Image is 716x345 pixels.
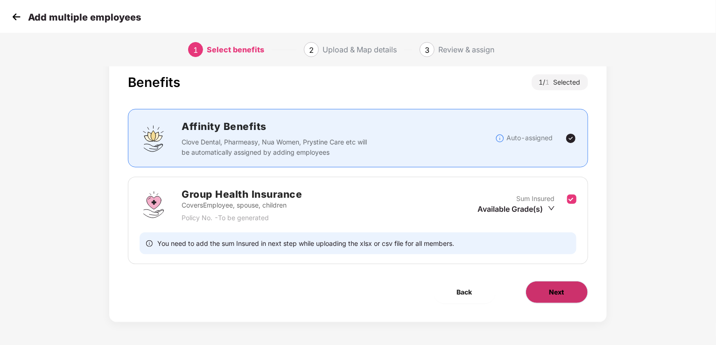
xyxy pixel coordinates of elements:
[182,187,302,202] h2: Group Health Insurance
[207,42,264,57] div: Select benefits
[526,281,588,303] button: Next
[323,42,397,57] div: Upload & Map details
[140,124,168,152] img: svg+xml;base64,PHN2ZyBpZD0iQWZmaW5pdHlfQmVuZWZpdHMiIGRhdGEtbmFtZT0iQWZmaW5pdHkgQmVuZWZpdHMiIHhtbG...
[309,45,314,55] span: 2
[517,194,555,204] p: Sum Insured
[425,45,429,55] span: 3
[565,133,576,144] img: svg+xml;base64,PHN2ZyBpZD0iVGljay0yNHgyNCIgeG1sbnM9Imh0dHA6Ly93d3cudzMub3JnLzIwMDAvc3ZnIiB3aWR0aD...
[182,200,302,210] p: Covers Employee, spouse, children
[146,239,153,248] span: info-circle
[157,239,454,248] span: You need to add the sum Insured in next step while uploading the xlsx or csv file for all members.
[457,287,472,297] span: Back
[182,119,495,134] h2: Affinity Benefits
[478,204,555,214] div: Available Grade(s)
[507,133,553,143] p: Auto-assigned
[28,12,141,23] p: Add multiple employees
[548,205,555,212] span: down
[140,191,168,219] img: svg+xml;base64,PHN2ZyBpZD0iR3JvdXBfSGVhbHRoX0luc3VyYW5jZSIgZGF0YS1uYW1lPSJHcm91cCBIZWFsdGggSW5zdX...
[532,74,588,90] div: 1 / Selected
[193,45,198,55] span: 1
[182,213,302,223] p: Policy No. - To be generated
[182,137,370,158] p: Clove Dental, Pharmeasy, Nua Women, Prystine Care etc will be automatically assigned by adding em...
[9,10,23,24] img: svg+xml;base64,PHN2ZyB4bWxucz0iaHR0cDovL3d3dy53My5vcmcvMjAwMC9zdmciIHdpZHRoPSIzMCIgaGVpZ2h0PSIzMC...
[434,281,496,303] button: Back
[438,42,494,57] div: Review & assign
[546,78,554,86] span: 1
[128,74,180,90] div: Benefits
[495,134,505,143] img: svg+xml;base64,PHN2ZyBpZD0iSW5mb18tXzMyeDMyIiBkYXRhLW5hbWU9IkluZm8gLSAzMngzMiIgeG1sbnM9Imh0dHA6Ly...
[549,287,564,297] span: Next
